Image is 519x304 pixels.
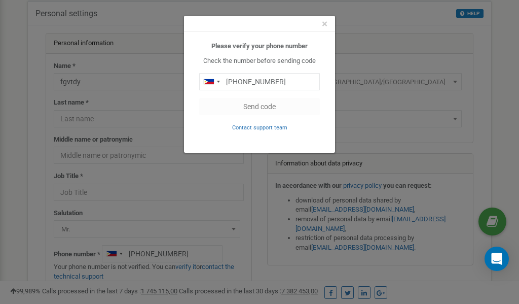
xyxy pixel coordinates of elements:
[232,124,287,131] small: Contact support team
[322,19,327,29] button: Close
[200,74,223,90] div: Telephone country code
[199,98,320,115] button: Send code
[199,73,320,90] input: 0905 123 4567
[232,123,287,131] a: Contact support team
[211,42,308,50] b: Please verify your phone number
[322,18,327,30] span: ×
[199,56,320,66] p: Check the number before sending code
[485,247,509,271] div: Open Intercom Messenger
